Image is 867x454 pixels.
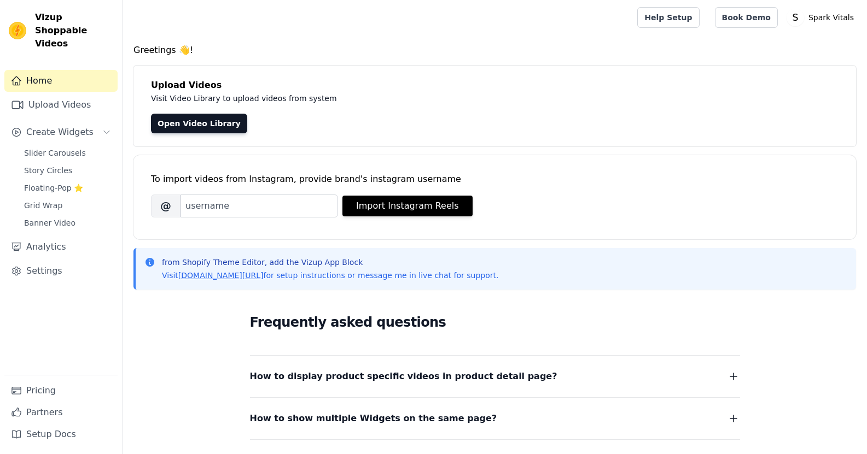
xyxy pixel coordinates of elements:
a: Setup Docs [4,423,118,445]
img: Vizup [9,22,26,39]
button: How to show multiple Widgets on the same page? [250,411,740,426]
p: from Shopify Theme Editor, add the Vizup App Block [162,257,498,268]
a: Grid Wrap [18,198,118,213]
a: Slider Carousels [18,145,118,161]
span: Grid Wrap [24,200,62,211]
a: Partners [4,402,118,423]
span: How to display product specific videos in product detail page? [250,369,557,384]
a: Settings [4,260,118,282]
p: Visit for setup instructions or message me in live chat for support. [162,270,498,281]
button: S Spark Vitals [787,8,858,27]
h4: Greetings 👋! [133,44,856,57]
p: Spark Vitals [804,8,858,27]
a: Open Video Library [151,114,247,133]
a: [DOMAIN_NAME][URL] [178,271,264,280]
span: Floating-Pop ⭐ [24,182,83,193]
span: Create Widgets [26,126,94,139]
input: username [181,194,338,217]
span: Story Circles [24,165,72,176]
a: Story Circles [18,163,118,178]
p: Visit Video Library to upload videos from system [151,92,641,105]
a: Help Setup [637,7,699,28]
span: Slider Carousels [24,148,86,158]
a: Analytics [4,236,118,258]
button: Create Widgets [4,121,118,143]
span: How to show multiple Widgets on the same page? [250,411,497,426]
span: @ [151,194,181,217]
button: How to display product specific videos in product detail page? [250,369,740,384]
text: S [792,12,798,23]
a: Book Demo [715,7,778,28]
a: Upload Videos [4,94,118,116]
span: Vizup Shoppable Videos [35,11,113,50]
button: Import Instagram Reels [342,196,473,216]
a: Banner Video [18,215,118,231]
a: Pricing [4,380,118,402]
h2: Frequently asked questions [250,311,740,333]
div: To import videos from Instagram, provide brand's instagram username [151,173,839,186]
a: Floating-Pop ⭐ [18,180,118,196]
span: Banner Video [24,217,75,228]
a: Home [4,70,118,92]
h4: Upload Videos [151,79,839,92]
